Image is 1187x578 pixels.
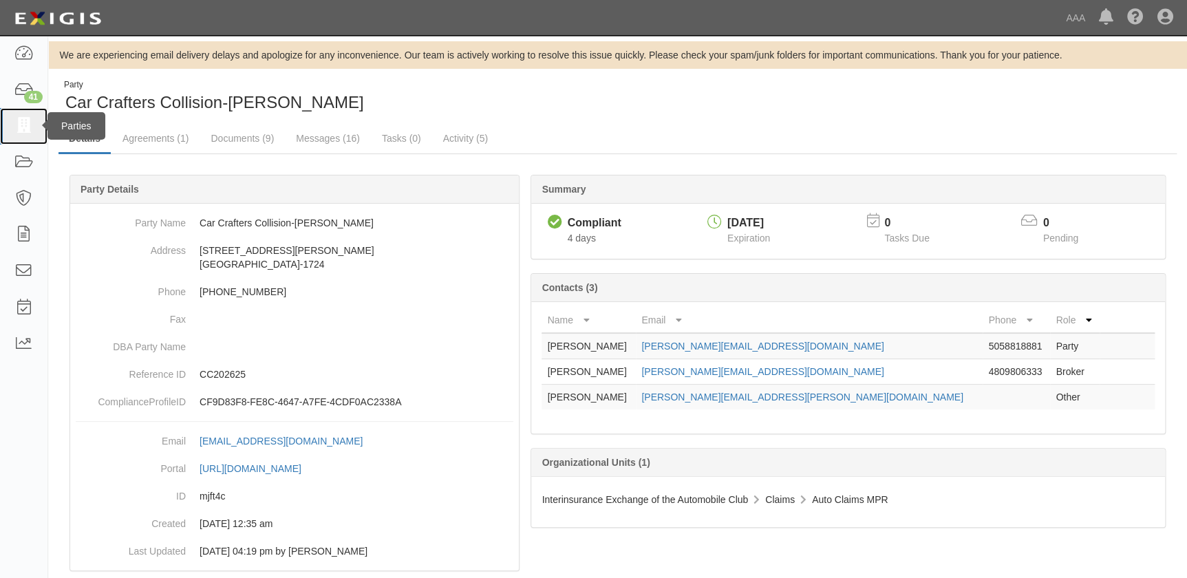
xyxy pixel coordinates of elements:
b: Party Details [81,184,139,195]
a: [EMAIL_ADDRESS][DOMAIN_NAME] [200,436,378,447]
span: Car Crafters Collision-[PERSON_NAME] [65,93,363,111]
div: Parties [47,112,105,140]
div: Party [64,79,363,91]
span: Claims [765,494,795,505]
a: [PERSON_NAME][EMAIL_ADDRESS][DOMAIN_NAME] [641,341,884,352]
dt: Email [76,427,186,448]
dt: Address [76,237,186,257]
dd: 03/10/2023 12:35 am [76,510,513,537]
p: 0 [884,215,946,231]
a: [URL][DOMAIN_NAME] [200,463,317,474]
b: Organizational Units (1) [542,457,650,468]
th: Phone [983,308,1050,333]
div: We are experiencing email delivery delays and apologize for any inconvenience. Our team is active... [48,48,1187,62]
dd: mjft4c [76,482,513,510]
td: Party [1050,333,1100,359]
div: [DATE] [727,215,770,231]
dt: Phone [76,278,186,299]
p: CF9D83F8-FE8C-4647-A7FE-4CDF0AC2338A [200,395,513,409]
td: 4809806333 [983,359,1050,385]
a: Messages (16) [286,125,370,152]
dt: Portal [76,455,186,475]
a: AAA [1059,4,1092,32]
td: Other [1050,385,1100,410]
img: logo-5460c22ac91f19d4615b14bd174203de0afe785f0fc80cf4dbbc73dc1793850b.png [10,6,105,31]
a: [PERSON_NAME][EMAIL_ADDRESS][DOMAIN_NAME] [641,366,884,377]
dt: ComplianceProfileID [76,388,186,409]
dt: ID [76,482,186,503]
a: [PERSON_NAME][EMAIL_ADDRESS][PERSON_NAME][DOMAIN_NAME] [641,392,963,403]
dt: Fax [76,306,186,326]
dt: DBA Party Name [76,333,186,354]
td: [PERSON_NAME] [542,385,636,410]
td: [PERSON_NAME] [542,359,636,385]
div: Car Crafters Collision-Holly [58,79,608,114]
span: Expiration [727,233,770,244]
b: Contacts (3) [542,282,597,293]
dt: Reference ID [76,361,186,381]
span: Pending [1043,233,1078,244]
a: Agreements (1) [112,125,199,152]
td: Broker [1050,359,1100,385]
dd: [STREET_ADDRESS][PERSON_NAME] [GEOGRAPHIC_DATA]-1724 [76,237,513,278]
th: Name [542,308,636,333]
a: Activity (5) [433,125,498,152]
p: 0 [1043,215,1095,231]
dt: Created [76,510,186,531]
td: 5058818881 [983,333,1050,359]
b: Summary [542,184,586,195]
dd: [PHONE_NUMBER] [76,278,513,306]
dd: 01/03/2024 04:19 pm by Benjamin Tully [76,537,513,565]
p: CC202625 [200,367,513,381]
th: Role [1050,308,1100,333]
span: Tasks Due [884,233,929,244]
span: Since 08/14/2025 [567,233,595,244]
div: [EMAIL_ADDRESS][DOMAIN_NAME] [200,434,363,448]
span: Auto Claims MPR [812,494,888,505]
div: Compliant [567,215,621,231]
td: [PERSON_NAME] [542,333,636,359]
th: Email [636,308,983,333]
i: Help Center - Complianz [1127,10,1144,26]
dt: Party Name [76,209,186,230]
div: 41 [24,91,43,103]
a: Tasks (0) [372,125,431,152]
i: Compliant [547,215,562,230]
span: Interinsurance Exchange of the Automobile Club [542,494,748,505]
dd: Car Crafters Collision-[PERSON_NAME] [76,209,513,237]
a: Documents (9) [200,125,284,152]
dt: Last Updated [76,537,186,558]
